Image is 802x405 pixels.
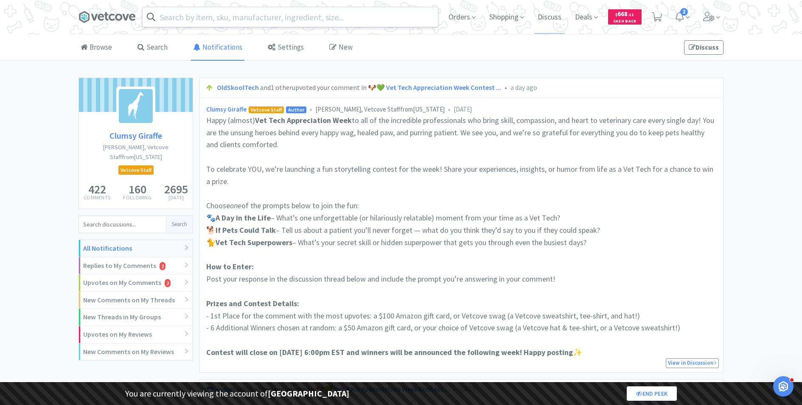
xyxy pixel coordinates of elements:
span: - 1st Place for the comment with the most upvotes: a $100 Amazon gift card, or Vetcove swag (a Ve... [206,311,640,321]
p: Following [123,195,151,200]
div: New Comments on My Reviews [79,344,193,360]
a: Settings [266,35,306,61]
div: New Comments on My Threads [79,292,193,309]
h2: [PERSON_NAME], Vetcove Staff from [US_STATE] [79,142,193,162]
span: – What’s one unforgettable (or hilariously relatable) moment from your time as a Vet Tech? [271,213,560,223]
span: To celebrate YOU, we’re launching a fun storytelling contest for the week! Share your experiences... [206,164,715,186]
a: Browse [79,35,114,61]
span: 🐾 [206,213,216,223]
span: 668 [615,10,634,18]
h5: 160 [123,183,151,195]
span: Prizes and Contest Details: [206,299,299,308]
p: Comments [84,195,110,200]
p: [DATE] [164,195,188,200]
span: Vet Tech Appreciation Week [255,115,352,125]
span: $ [615,12,617,17]
input: Search by item, sku, manufacturer, ingredient, size... [143,7,438,27]
span: one [230,201,241,210]
span: Contest will close on [DATE] 6:00pm EST and winners will be announced the following week! Happy p... [206,347,573,357]
span: 🐕 [206,225,216,235]
iframe: Intercom live chat [773,376,794,397]
a: Discuss [684,40,723,55]
div: and commented in [200,380,723,399]
a: Clumsy Giraffe [206,105,247,113]
button: Search [166,216,193,233]
span: Happy (almost) [206,115,255,125]
a: End Peek [627,386,677,401]
div: Upvotes on My Comments [79,274,193,292]
span: - 6 Additional Winners chosen at random: a $50 Amazon gift card, or your choice of Vetcove swag (... [206,323,680,332]
span: to all of the incredible professionals who bring skill, compassion, and heart to veterinary care ... [206,115,716,150]
span: [DATE] [454,105,472,113]
div: New Threads in My Groups [79,309,193,326]
span: of the prompts below to join the fun: [241,201,359,210]
a: Notifications [191,35,244,61]
div: [PERSON_NAME], Vetcove Staff from [US_STATE] [206,104,717,115]
h5: 422 [84,183,110,195]
span: How to Enter: [206,262,254,271]
div: Upvotes on My Reviews [79,326,193,344]
span: – What’s your secret skill or hidden superpower that gets you through even the busiest days? [292,237,586,247]
span: Cash Back [613,19,637,25]
span: Vetcove Staff [249,107,283,113]
a: OldSkoolTech [217,83,259,92]
span: A Day in the Life [216,213,271,223]
i: 2 [160,262,165,270]
a: New [327,35,355,61]
span: ✨ [573,347,582,357]
span: • [448,105,450,113]
span: a day ago [510,83,537,92]
div: All Notifications [79,240,193,257]
div: Replies to My Comments [79,257,193,275]
input: Search discussions... [79,216,166,233]
div: and upvoted your comment in [200,78,723,98]
p: You are currently viewing the account of [125,387,349,400]
span: Author [286,107,306,113]
strong: [GEOGRAPHIC_DATA] [268,388,349,399]
span: . 11 [628,12,634,17]
span: 1 other [271,83,292,92]
span: – Tell us about a patient you’ll never forget — what do you think they’d say to you if they could... [276,225,600,235]
span: • [310,105,312,113]
span: • [505,83,507,92]
span: Choose [206,201,230,210]
span: 2 [680,8,688,16]
a: 🐶💚 Vet Tech Appreciation Week Contest ... [368,83,501,92]
span: If Pets Could Talk [216,225,276,235]
a: Clumsy Giraffe [79,129,193,142]
a: $668.11Cash Back [608,6,642,28]
span: Post your response in the discussion thread below and include the prompt you’re answering in your... [206,274,555,284]
span: Vetcove Staff [119,166,153,174]
h5: 2695 [164,183,188,195]
a: View in Discussion [666,358,719,368]
i: 2 [165,279,171,287]
a: Search [135,35,170,61]
span: Vet Tech Superpowers [216,237,292,247]
span: 🐈 [206,237,216,247]
a: Discuss [534,14,565,21]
